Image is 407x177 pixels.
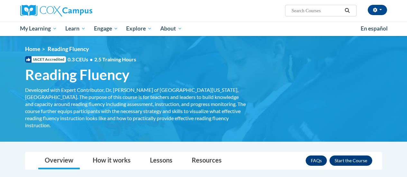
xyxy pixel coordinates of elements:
span: About [160,25,182,32]
a: En español [356,22,392,35]
a: Overview [38,152,80,169]
a: Engage [90,21,122,36]
div: Developed with Expert Contributor, Dr. [PERSON_NAME] of [GEOGRAPHIC_DATA][US_STATE], [GEOGRAPHIC_... [25,86,247,129]
span: Reading Fluency [25,66,129,83]
span: Explore [126,25,152,32]
a: Learn [61,21,90,36]
a: Cox Campus [20,5,136,16]
button: Search [342,7,352,14]
a: About [156,21,186,36]
a: Home [25,46,40,52]
a: How it works [86,152,137,169]
a: Explore [122,21,156,36]
button: Enroll [329,155,372,166]
input: Search Courses [291,7,342,14]
a: Lessons [143,152,179,169]
a: My Learning [16,21,61,36]
span: Engage [94,25,118,32]
span: My Learning [20,25,57,32]
span: Reading Fluency [48,46,89,52]
span: Learn [65,25,86,32]
span: En español [361,25,388,32]
img: Cox Campus [20,5,92,16]
span: • [90,56,93,62]
span: IACET Accredited [25,56,66,63]
span: 0.3 CEUs [68,56,136,63]
a: FAQs [306,155,327,166]
a: Resources [185,152,228,169]
div: Main menu [15,21,392,36]
button: Account Settings [368,5,387,15]
span: 2.5 Training Hours [94,56,136,62]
